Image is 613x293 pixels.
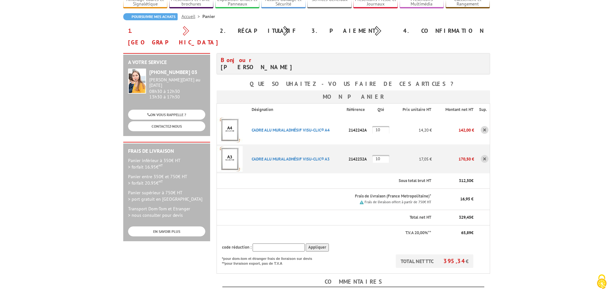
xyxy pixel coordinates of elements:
p: 2142242A [347,124,372,136]
img: CADRE ALU MURAL ADHéSIF VISU-CLIC® A3 [217,146,243,172]
b: Que souhaitez-vous faire de ces articles ? [250,80,457,87]
p: Référence [347,107,372,113]
h4: Commentaires [222,277,484,287]
p: 142,00 € [432,124,474,136]
p: 14,20 € [392,124,432,136]
span: 395,34 [443,257,466,265]
p: T.V.A 20,00%** [222,230,431,236]
div: 2. Récapitulatif [215,25,307,37]
p: € [437,230,473,236]
div: 3. Paiement [307,25,398,37]
p: Prix unitaire HT [397,107,431,113]
p: 170,50 € [432,153,474,165]
th: Sous total brut HT [246,173,432,188]
div: 08h30 à 12h30 13h30 à 17h30 [149,77,205,99]
img: picto.png [360,200,364,204]
div: 4. Confirmation [398,25,490,37]
th: Désignation [246,103,346,115]
div: 1. [GEOGRAPHIC_DATA] [123,25,215,48]
img: Cookies (fenêtre modale) [594,274,610,290]
h3: Mon panier [217,90,490,103]
div: [PERSON_NAME][DATE] au [DATE] [149,77,205,88]
p: Panier supérieur à 750€ HT [128,189,205,202]
p: 17,05 € [392,153,432,165]
p: Total net HT [222,215,431,221]
a: Accueil [181,14,202,19]
p: € [437,215,473,221]
span: 329,45 [459,215,471,220]
sup: HT [159,163,163,168]
p: Transport Dom-Tom et Etranger [128,206,205,218]
img: CADRE ALU MURAL ADHéSIF VISU-CLIC® A4 [217,117,243,143]
sup: HT [159,179,163,184]
span: > forfait 20.95€ [128,180,163,186]
li: Panier [202,13,215,20]
p: *pour dom-tom et étranger frais de livraison sur devis **pour livraison export, pas de T.V.A [222,254,319,266]
span: > nous consulter pour devis [128,212,183,218]
button: Cookies (fenêtre modale) [590,271,613,293]
p: TOTAL NET TTC € [396,254,473,268]
input: Appliquer [306,243,329,252]
span: Bonjour [221,56,255,64]
th: Qté [372,103,392,115]
span: 16,95 € [460,196,473,202]
small: Frais de livraison offert à partir de 750€ HT [365,200,431,204]
h2: Frais de Livraison [128,148,205,154]
p: € [437,178,473,184]
p: Panier inférieur à 350€ HT [128,157,205,170]
span: 312,50 [459,178,471,183]
p: Frais de livraison (France Metropolitaine)* [252,193,431,199]
p: Montant net HT [437,107,473,113]
span: 65,89 [461,230,471,235]
span: code réduction : [222,244,252,250]
a: CADRE ALU MURAL ADHéSIF VISU-CLIC® A4 [252,127,330,133]
h4: [PERSON_NAME] [221,57,348,71]
span: > port gratuit en [GEOGRAPHIC_DATA] [128,196,202,202]
a: Poursuivre mes achats [123,13,178,20]
p: 2142232A [347,153,372,165]
a: ON VOUS RAPPELLE ? [128,110,205,120]
p: Panier entre 350€ et 750€ HT [128,173,205,186]
th: Sup. [474,103,490,115]
a: EN SAVOIR PLUS [128,226,205,236]
a: CONTACTEZ-NOUS [128,121,205,131]
a: CADRE ALU MURAL ADHéSIF VISU-CLIC® A3 [252,156,330,162]
span: > forfait 16.95€ [128,164,163,170]
h2: A votre service [128,60,205,65]
img: widget-service.jpg [128,69,146,94]
strong: [PHONE_NUMBER] 03 [149,69,197,75]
